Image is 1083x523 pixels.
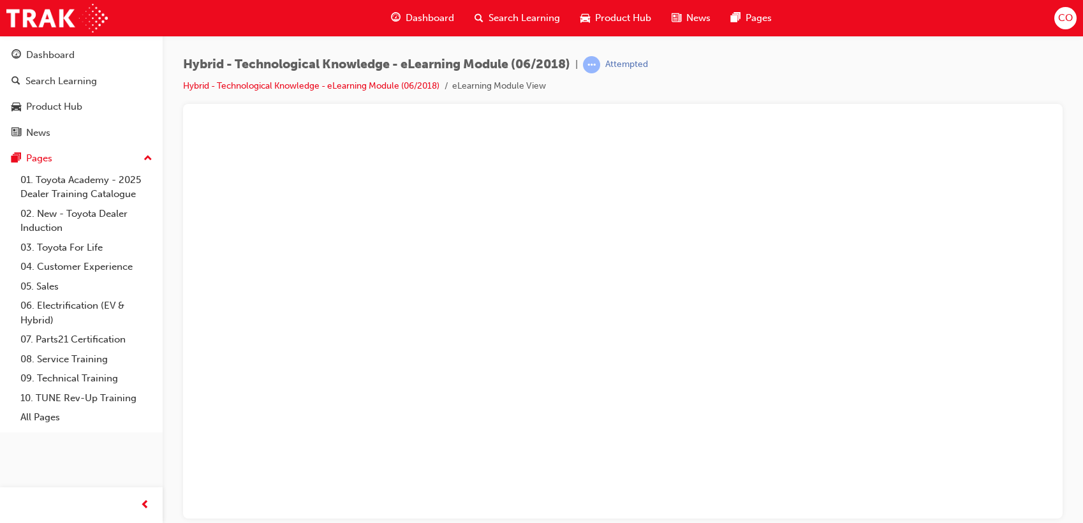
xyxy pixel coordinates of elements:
li: eLearning Module View [452,79,546,94]
span: Hybrid - Technological Knowledge - eLearning Module (06/2018) [183,57,570,72]
button: CO [1054,7,1077,29]
span: Pages [746,11,772,26]
div: Dashboard [26,48,75,63]
a: Hybrid - Technological Knowledge - eLearning Module (06/2018) [183,80,439,91]
a: Dashboard [5,43,158,67]
a: 01. Toyota Academy - 2025 Dealer Training Catalogue [15,170,158,204]
span: news-icon [11,128,21,139]
span: guage-icon [391,10,401,26]
span: guage-icon [11,50,21,61]
a: 05. Sales [15,277,158,297]
div: Product Hub [26,99,82,114]
a: 07. Parts21 Certification [15,330,158,350]
span: Search Learning [489,11,560,26]
img: Trak [6,4,108,33]
a: guage-iconDashboard [381,5,464,31]
a: Product Hub [5,95,158,119]
span: pages-icon [731,10,740,26]
span: up-icon [144,151,152,167]
button: DashboardSearch LearningProduct HubNews [5,41,158,147]
a: 09. Technical Training [15,369,158,388]
span: learningRecordVerb_ATTEMPT-icon [583,56,600,73]
span: search-icon [475,10,483,26]
span: car-icon [11,101,21,113]
span: | [575,57,578,72]
a: 04. Customer Experience [15,257,158,277]
a: search-iconSearch Learning [464,5,570,31]
span: pages-icon [11,153,21,165]
a: All Pages [15,408,158,427]
button: Pages [5,147,158,170]
a: 10. TUNE Rev-Up Training [15,388,158,408]
span: Dashboard [406,11,454,26]
a: Search Learning [5,70,158,93]
a: car-iconProduct Hub [570,5,661,31]
span: prev-icon [140,497,150,513]
div: Pages [26,151,52,166]
a: news-iconNews [661,5,721,31]
div: Attempted [605,59,648,71]
span: news-icon [672,10,681,26]
a: 03. Toyota For Life [15,238,158,258]
span: Product Hub [595,11,651,26]
div: News [26,126,50,140]
a: 08. Service Training [15,350,158,369]
div: Search Learning [26,74,97,89]
span: search-icon [11,76,20,87]
a: 06. Electrification (EV & Hybrid) [15,296,158,330]
span: News [686,11,711,26]
span: car-icon [580,10,590,26]
a: News [5,121,158,145]
span: CO [1058,11,1073,26]
a: pages-iconPages [721,5,782,31]
a: 02. New - Toyota Dealer Induction [15,204,158,238]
